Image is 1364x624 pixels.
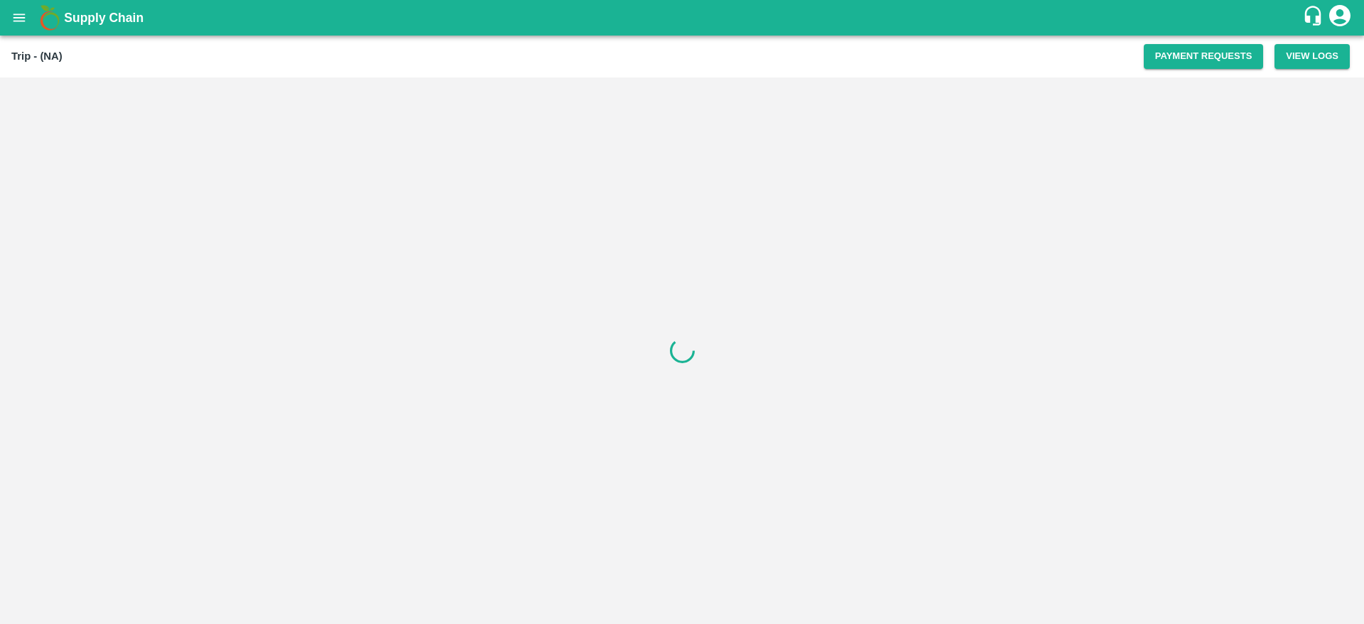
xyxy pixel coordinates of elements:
button: open drawer [3,1,36,34]
div: account of current user [1327,3,1353,33]
b: Supply Chain [64,11,144,25]
img: logo [36,4,64,32]
button: Payment Requests [1144,44,1264,69]
button: View Logs [1274,44,1350,69]
a: Supply Chain [64,8,1302,28]
b: Trip - (NA) [11,50,63,62]
div: customer-support [1302,5,1327,31]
